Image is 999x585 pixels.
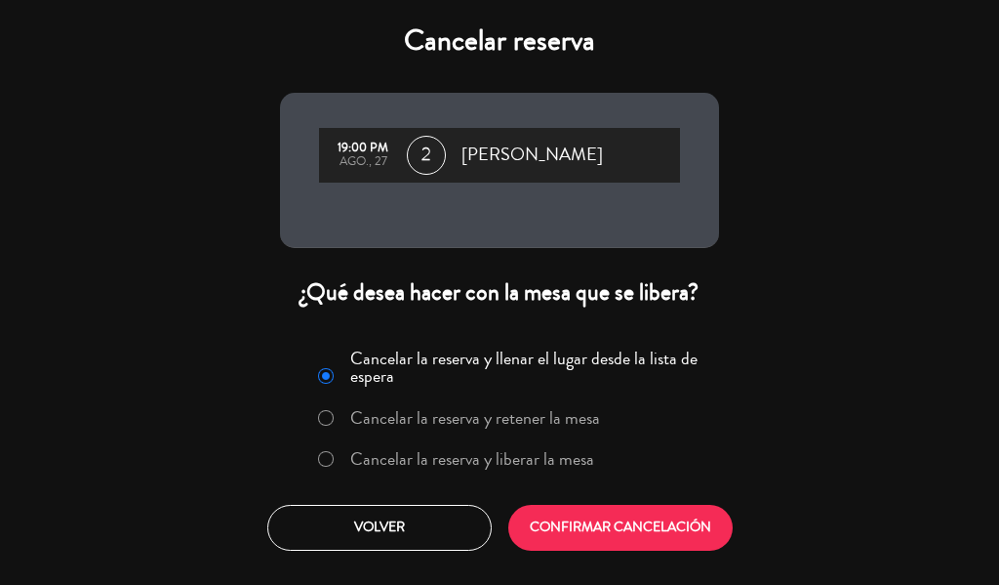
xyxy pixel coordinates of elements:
[350,450,594,468] label: Cancelar la reserva y liberar la mesa
[508,505,733,551] button: CONFIRMAR CANCELACIÓN
[329,142,397,155] div: 19:00 PM
[407,136,446,175] span: 2
[280,23,719,59] h4: Cancelar reserva
[280,277,719,308] div: ¿Qué desea hacer con la mesa que se libera?
[267,505,492,551] button: Volver
[350,350,707,385] label: Cancelar la reserva y llenar el lugar desde la lista de espera
[461,141,603,170] span: [PERSON_NAME]
[329,155,397,169] div: ago., 27
[350,409,600,427] label: Cancelar la reserva y retener la mesa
